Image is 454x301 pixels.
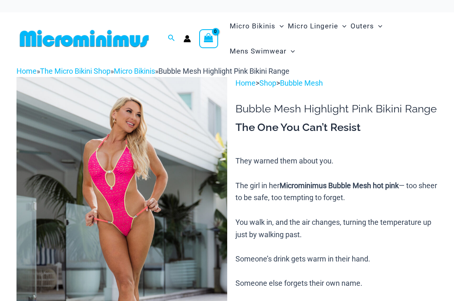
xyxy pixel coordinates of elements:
[230,41,287,62] span: Mens Swimwear
[259,79,276,87] a: Shop
[228,14,286,39] a: Micro BikinisMenu ToggleMenu Toggle
[350,16,374,37] span: Outers
[235,79,256,87] a: Home
[114,67,155,75] a: Micro Bikinis
[280,79,323,87] a: Bubble Mesh
[280,181,399,190] b: Microminimus Bubble Mesh hot pink
[16,29,152,48] img: MM SHOP LOGO FLAT
[168,33,175,44] a: Search icon link
[235,103,438,115] h1: Bubble Mesh Highlight Pink Bikini Range
[235,121,438,135] h3: The One You Can’t Resist
[16,67,37,75] a: Home
[348,14,384,39] a: OutersMenu ToggleMenu Toggle
[40,67,111,75] a: The Micro Bikini Shop
[199,29,218,48] a: View Shopping Cart, empty
[374,16,382,37] span: Menu Toggle
[275,16,284,37] span: Menu Toggle
[287,41,295,62] span: Menu Toggle
[235,77,438,89] p: > >
[16,67,289,75] span: » » »
[286,14,348,39] a: Micro LingerieMenu ToggleMenu Toggle
[338,16,346,37] span: Menu Toggle
[183,35,191,42] a: Account icon link
[230,16,275,37] span: Micro Bikinis
[228,39,297,64] a: Mens SwimwearMenu ToggleMenu Toggle
[158,67,289,75] span: Bubble Mesh Highlight Pink Bikini Range
[226,12,438,65] nav: Site Navigation
[288,16,338,37] span: Micro Lingerie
